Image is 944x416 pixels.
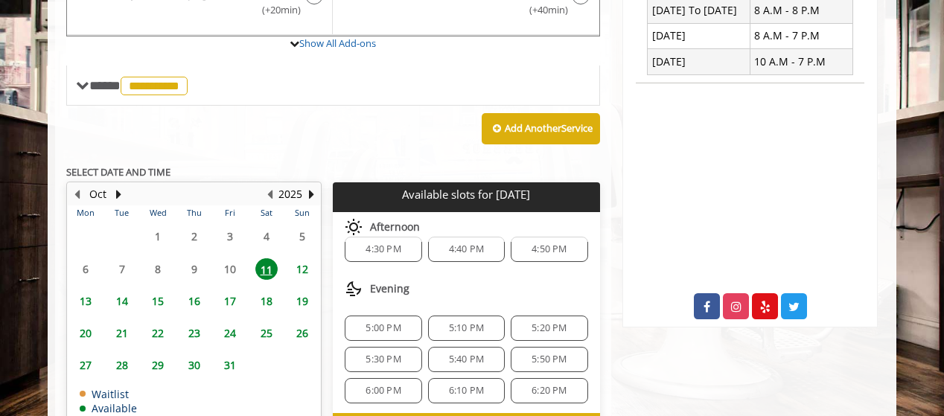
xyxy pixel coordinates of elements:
[248,317,284,349] td: Select day25
[176,205,211,220] th: Thu
[449,385,484,397] span: 6:10 PM
[366,243,401,255] span: 4:30 PM
[345,218,363,236] img: afternoon slots
[103,205,139,220] th: Tue
[176,349,211,381] td: Select day30
[140,317,176,349] td: Select day22
[212,349,248,381] td: Select day31
[511,237,587,262] div: 4:50 PM
[345,280,363,298] img: evening slots
[345,347,421,372] div: 5:30 PM
[370,221,420,233] span: Afternoon
[345,316,421,341] div: 5:00 PM
[299,36,376,50] a: Show All Add-ons
[449,243,484,255] span: 4:40 PM
[511,316,587,341] div: 5:20 PM
[428,378,505,403] div: 6:10 PM
[449,322,484,334] span: 5:10 PM
[74,322,97,344] span: 20
[248,252,284,284] td: Select day11
[291,258,313,280] span: 12
[219,322,241,344] span: 24
[264,186,275,202] button: Previous Year
[71,186,83,202] button: Previous Month
[103,317,139,349] td: Select day21
[291,290,313,312] span: 19
[74,290,97,312] span: 13
[89,186,106,202] button: Oct
[140,285,176,317] td: Select day15
[66,165,170,179] b: SELECT DATE AND TIME
[248,285,284,317] td: Select day18
[648,49,750,74] td: [DATE]
[103,285,139,317] td: Select day14
[68,349,103,381] td: Select day27
[248,205,284,220] th: Sat
[511,378,587,403] div: 6:20 PM
[284,317,321,349] td: Select day26
[255,322,278,344] span: 25
[511,347,587,372] div: 5:50 PM
[648,23,750,48] td: [DATE]
[68,285,103,317] td: Select day13
[74,354,97,376] span: 27
[103,349,139,381] td: Select day28
[305,186,317,202] button: Next Year
[255,258,278,280] span: 11
[68,317,103,349] td: Select day20
[140,205,176,220] th: Wed
[254,2,298,18] span: (+20min )
[345,237,421,262] div: 4:30 PM
[366,385,401,397] span: 6:00 PM
[255,290,278,312] span: 18
[532,322,567,334] span: 5:20 PM
[111,354,133,376] span: 28
[284,285,321,317] td: Select day19
[482,113,600,144] button: Add AnotherService
[366,322,401,334] span: 5:00 PM
[505,121,593,135] b: Add Another Service
[176,317,211,349] td: Select day23
[112,186,124,202] button: Next Month
[428,316,505,341] div: 5:10 PM
[520,2,564,18] span: (+40min )
[212,285,248,317] td: Select day17
[428,237,505,262] div: 4:40 PM
[532,243,567,255] span: 4:50 PM
[147,354,169,376] span: 29
[428,347,505,372] div: 5:40 PM
[278,186,302,202] button: 2025
[532,353,567,365] span: 5:50 PM
[219,354,241,376] span: 31
[345,378,421,403] div: 6:00 PM
[219,290,241,312] span: 17
[176,285,211,317] td: Select day16
[212,317,248,349] td: Select day24
[147,290,169,312] span: 15
[449,353,484,365] span: 5:40 PM
[750,49,852,74] td: 10 A.M - 7 P.M
[111,290,133,312] span: 14
[80,403,137,414] td: Available
[111,322,133,344] span: 21
[183,354,205,376] span: 30
[750,23,852,48] td: 8 A.M - 7 P.M
[284,252,321,284] td: Select day12
[68,205,103,220] th: Mon
[80,388,137,400] td: Waitlist
[147,322,169,344] span: 22
[183,322,205,344] span: 23
[532,385,567,397] span: 6:20 PM
[140,349,176,381] td: Select day29
[284,205,321,220] th: Sun
[366,353,401,365] span: 5:30 PM
[212,205,248,220] th: Fri
[339,188,593,201] p: Available slots for [DATE]
[183,290,205,312] span: 16
[370,283,409,295] span: Evening
[291,322,313,344] span: 26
